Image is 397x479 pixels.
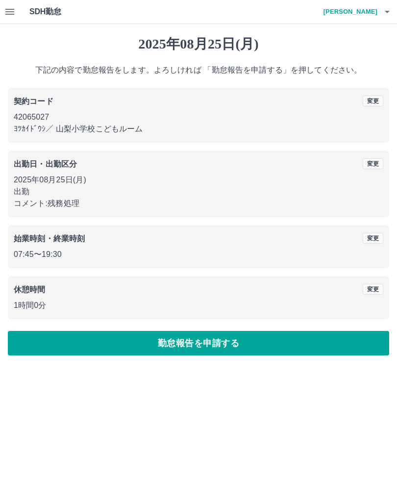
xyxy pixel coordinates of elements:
[363,158,383,169] button: 変更
[14,97,53,105] b: 契約コード
[363,96,383,106] button: 変更
[14,285,46,294] b: 休憩時間
[14,198,383,209] p: コメント: 残務処理
[14,160,77,168] b: 出勤日・出勤区分
[14,186,383,198] p: 出勤
[8,36,389,52] h1: 2025年08月25日(月)
[14,234,85,243] b: 始業時刻・終業時刻
[14,249,383,260] p: 07:45 〜 19:30
[14,111,383,123] p: 42065027
[363,284,383,295] button: 変更
[14,123,383,135] p: ﾖﾂｶｲﾄﾞｳｼ ／ 山梨小学校こどもルーム
[8,331,389,355] button: 勤怠報告を申請する
[14,174,383,186] p: 2025年08月25日(月)
[363,233,383,244] button: 変更
[14,300,383,311] p: 1時間0分
[8,64,389,76] p: 下記の内容で勤怠報告をします。よろしければ 「勤怠報告を申請する」を押してください。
